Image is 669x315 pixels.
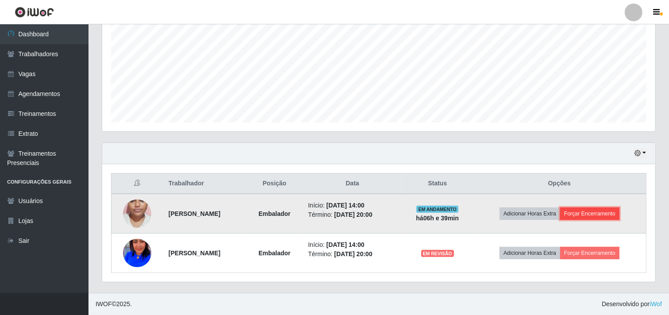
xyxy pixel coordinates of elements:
img: 1713530929914.jpeg [123,182,151,245]
time: [DATE] 14:00 [327,202,365,209]
span: © 2025 . [96,300,132,309]
th: Opções [473,173,646,194]
a: iWof [650,300,662,307]
button: Adicionar Horas Extra [500,247,560,259]
button: Forçar Encerramento [560,247,619,259]
th: Status [402,173,473,194]
img: CoreUI Logo [15,7,54,18]
span: Desenvolvido por [602,300,662,309]
strong: há 06 h e 39 min [416,215,459,222]
strong: Embalador [258,210,290,217]
th: Data [303,173,402,194]
time: [DATE] 20:00 [334,250,372,257]
span: EM REVISÃO [421,250,454,257]
time: [DATE] 20:00 [334,211,372,218]
strong: [PERSON_NAME] [169,250,220,257]
strong: [PERSON_NAME] [169,210,220,217]
strong: Embalador [258,250,290,257]
li: Início: [308,240,396,250]
li: Início: [308,201,396,210]
button: Forçar Encerramento [560,207,619,220]
time: [DATE] 14:00 [327,241,365,248]
li: Término: [308,210,396,219]
span: IWOF [96,300,112,307]
li: Término: [308,250,396,259]
th: Trabalhador [163,173,246,194]
button: Adicionar Horas Extra [500,207,560,220]
span: EM ANDAMENTO [416,206,458,213]
img: 1736158930599.jpeg [123,223,151,284]
th: Posição [246,173,303,194]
